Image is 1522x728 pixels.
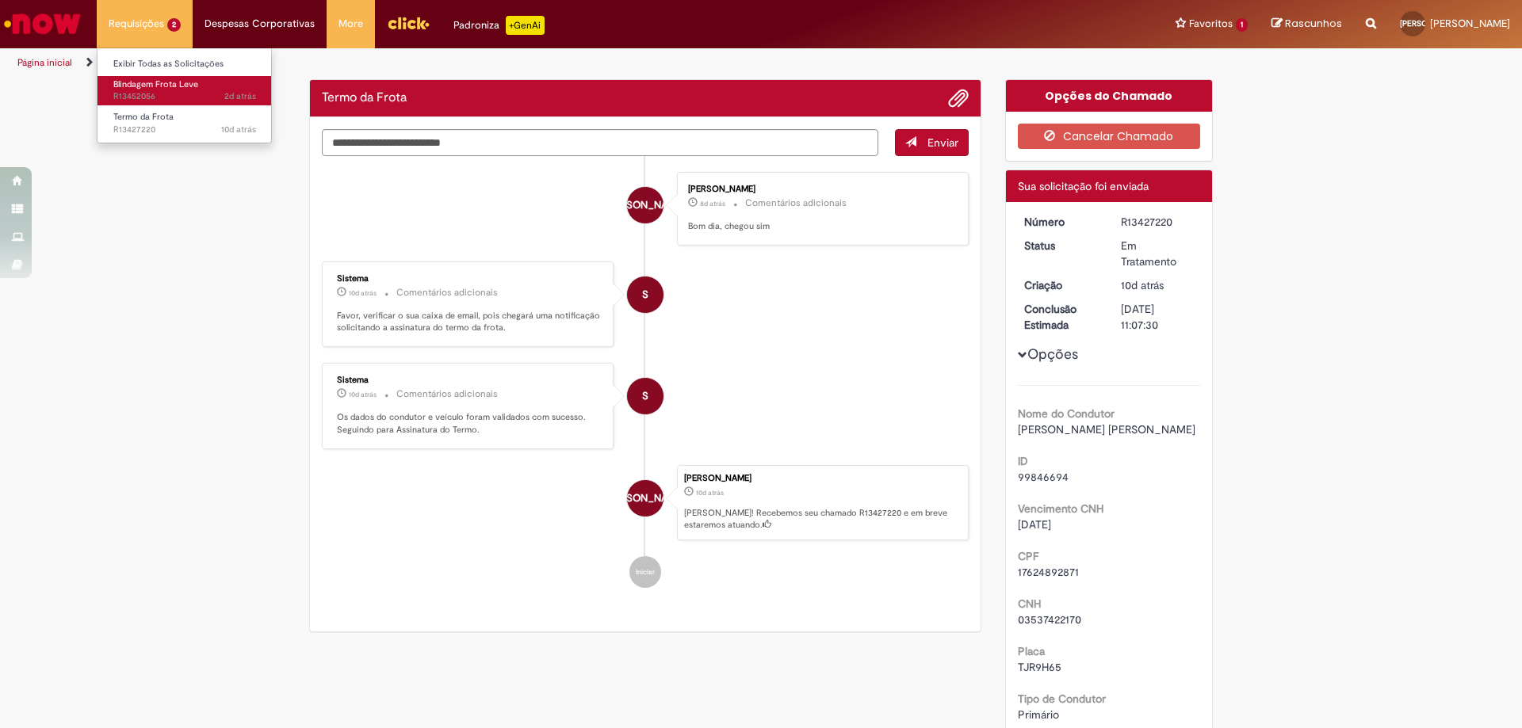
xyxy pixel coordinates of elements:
[1121,277,1195,293] div: 19/08/2025 09:36:19
[627,480,663,516] div: Jerri Alves de Oliveira
[948,88,969,109] button: Adicionar anexos
[605,186,685,224] span: [PERSON_NAME]
[205,16,315,32] span: Despesas Corporativas
[1018,597,1041,611] b: CNH
[337,375,601,385] div: Sistema
[700,199,725,208] span: 8d atrás
[98,76,272,105] a: Aberto R13452056 : Blindagem Frota Leve
[337,310,601,334] p: Favor, verificar o sua caixa de email, pois chegará uma notificação solicitando a assinatura do t...
[684,507,960,532] p: [PERSON_NAME]! Recebemos seu chamado R13427220 e em breve estaremos atuando.
[1018,406,1115,421] b: Nome do Condutor
[1006,80,1213,112] div: Opções do Chamado
[113,124,256,136] span: R13427220
[396,387,498,401] small: Comentários adicionais
[1018,501,1103,516] b: Vencimento CNH
[1121,278,1164,292] time: 19/08/2025 09:36:19
[1012,238,1110,253] dt: Status
[1400,18,1462,29] span: [PERSON_NAME]
[1121,214,1195,230] div: R13427220
[696,488,724,497] span: 10d atrás
[12,48,1003,78] ul: Trilhas de página
[1121,278,1164,292] span: 10d atrás
[98,55,272,73] a: Exibir Todas as Solicitações
[1121,301,1195,333] div: [DATE] 11:07:30
[1018,660,1061,674] span: TJR9H65
[1285,16,1342,31] span: Rascunhos
[1018,454,1028,468] b: ID
[642,377,648,415] span: S
[506,16,545,35] p: +GenAi
[627,378,663,414] div: System
[338,16,363,32] span: More
[1018,470,1069,484] span: 99846694
[684,474,960,483] div: [PERSON_NAME]
[224,90,256,102] span: 2d atrás
[224,90,256,102] time: 27/08/2025 11:53:06
[1012,214,1110,230] dt: Número
[349,288,377,298] time: 19/08/2025 10:28:51
[927,135,958,150] span: Enviar
[113,78,198,90] span: Blindagem Frota Leve
[1012,277,1110,293] dt: Criação
[221,124,256,135] span: 10d atrás
[745,196,847,210] small: Comentários adicionais
[1018,692,1106,706] b: Tipo de Condutor
[322,91,407,105] h2: Termo da Frota Histórico de tíquete
[1018,422,1195,436] span: [PERSON_NAME] [PERSON_NAME]
[322,465,969,541] li: Jerri Alves de Oliveira
[1018,612,1081,627] span: 03537422170
[1018,549,1038,563] b: CPF
[349,288,377,298] span: 10d atrás
[17,56,72,69] a: Página inicial
[167,18,181,32] span: 2
[642,276,648,314] span: S
[1018,707,1059,722] span: Primário
[349,390,377,399] span: 10d atrás
[337,274,601,284] div: Sistema
[1121,238,1195,269] div: Em Tratamento
[396,286,498,299] small: Comentários adicionais
[221,124,256,135] time: 19/08/2025 09:36:20
[688,185,952,194] div: [PERSON_NAME]
[322,129,878,156] textarea: Digite sua mensagem aqui...
[627,187,663,223] div: Jerri Alves de Oliveira
[1430,17,1510,30] span: [PERSON_NAME]
[1018,124,1201,149] button: Cancelar Chamado
[1018,644,1045,658] b: Placa
[688,220,952,233] p: Bom dia, chegou sim
[627,276,663,313] div: System
[895,129,969,156] button: Enviar
[349,390,377,399] time: 19/08/2025 09:50:19
[453,16,545,35] div: Padroniza
[1272,17,1342,32] a: Rascunhos
[322,156,969,604] ul: Histórico de tíquete
[1018,517,1051,532] span: [DATE]
[113,111,174,123] span: Termo da Frota
[696,488,724,497] time: 19/08/2025 09:36:19
[98,109,272,138] a: Aberto R13427220 : Termo da Frota
[2,8,83,40] img: ServiceNow
[1236,18,1248,32] span: 1
[605,479,685,517] span: [PERSON_NAME]
[337,411,601,436] p: Os dados do condutor e veículo foram validados com sucesso. Seguindo para Assinatura do Termo.
[1018,179,1149,193] span: Sua solicitação foi enviada
[387,11,430,35] img: click_logo_yellow_360x200.png
[109,16,164,32] span: Requisições
[1012,301,1110,333] dt: Conclusão Estimada
[1189,16,1233,32] span: Favoritos
[97,48,272,143] ul: Requisições
[113,90,256,103] span: R13452056
[1018,565,1079,579] span: 17624892871
[700,199,725,208] time: 21/08/2025 08:14:45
